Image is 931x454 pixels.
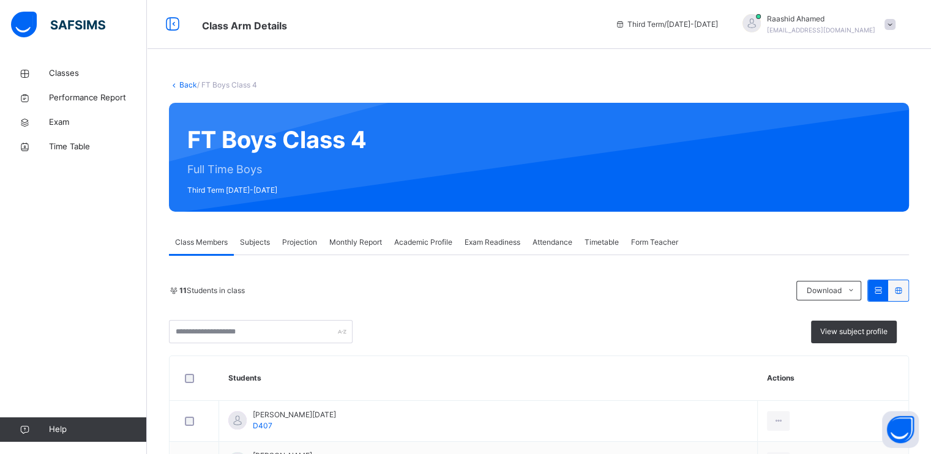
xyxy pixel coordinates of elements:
[179,286,187,295] b: 11
[253,409,336,420] span: [PERSON_NAME][DATE]
[615,19,718,30] span: session/term information
[179,285,245,296] span: Students in class
[253,421,272,430] span: D407
[179,80,197,89] a: Back
[394,237,452,248] span: Academic Profile
[767,26,875,34] span: [EMAIL_ADDRESS][DOMAIN_NAME]
[767,13,875,24] span: Raashid Ahamed
[219,356,758,401] th: Students
[585,237,619,248] span: Timetable
[533,237,572,248] span: Attendance
[806,285,841,296] span: Download
[49,423,146,436] span: Help
[282,237,317,248] span: Projection
[240,237,270,248] span: Subjects
[820,326,888,337] span: View subject profile
[882,411,919,448] button: Open asap
[197,80,257,89] span: / FT Boys Class 4
[175,237,228,248] span: Class Members
[758,356,908,401] th: Actions
[465,237,520,248] span: Exam Readiness
[49,67,147,80] span: Classes
[329,237,382,248] span: Monthly Report
[730,13,902,35] div: RaashidAhamed
[202,20,287,32] span: Class Arm Details
[49,141,147,153] span: Time Table
[49,92,147,104] span: Performance Report
[49,116,147,128] span: Exam
[11,12,105,37] img: safsims
[631,237,678,248] span: Form Teacher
